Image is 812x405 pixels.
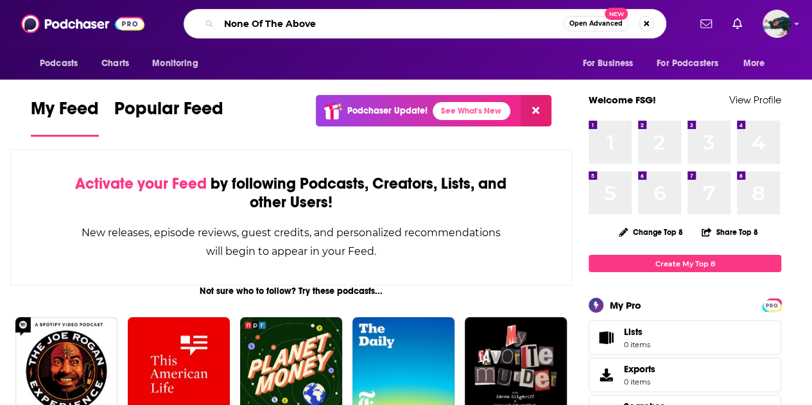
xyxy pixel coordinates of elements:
[93,51,137,76] a: Charts
[729,94,781,106] a: View Profile
[648,51,737,76] button: open menu
[610,299,641,311] div: My Pro
[624,340,650,349] span: 0 items
[152,55,198,73] span: Monitoring
[564,16,628,31] button: Open AdvancedNew
[75,223,507,261] div: New releases, episode reviews, guest credits, and personalized recommendations will begin to appe...
[589,358,781,392] a: Exports
[114,98,223,137] a: Popular Feed
[21,12,144,36] img: Podchaser - Follow, Share and Rate Podcasts
[734,51,781,76] button: open menu
[101,55,129,73] span: Charts
[763,10,791,38] span: Logged in as fsg.publicity
[582,55,633,73] span: For Business
[31,98,99,137] a: My Feed
[40,55,78,73] span: Podcasts
[624,326,643,338] span: Lists
[605,8,628,20] span: New
[75,174,207,193] span: Activate your Feed
[31,51,94,76] button: open menu
[701,220,759,245] button: Share Top 8
[624,363,655,375] span: Exports
[611,224,691,240] button: Change Top 8
[184,9,666,39] div: Search podcasts, credits, & more...
[764,300,779,310] span: PRO
[347,105,428,116] p: Podchaser Update!
[695,13,717,35] a: Show notifications dropdown
[764,300,779,309] a: PRO
[75,175,507,212] div: by following Podcasts, Creators, Lists, and other Users!
[589,255,781,272] a: Create My Top 8
[763,10,791,38] button: Show profile menu
[743,55,765,73] span: More
[143,51,214,76] button: open menu
[589,94,656,106] a: Welcome FSG!
[219,13,564,34] input: Search podcasts, credits, & more...
[433,102,510,120] a: See What's New
[589,320,781,355] a: Lists
[763,10,791,38] img: User Profile
[114,98,223,127] span: Popular Feed
[593,329,619,347] span: Lists
[624,326,650,338] span: Lists
[10,286,572,297] div: Not sure who to follow? Try these podcasts...
[31,98,99,127] span: My Feed
[569,21,623,27] span: Open Advanced
[657,55,718,73] span: For Podcasters
[624,377,655,386] span: 0 items
[573,51,649,76] button: open menu
[593,366,619,384] span: Exports
[727,13,747,35] a: Show notifications dropdown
